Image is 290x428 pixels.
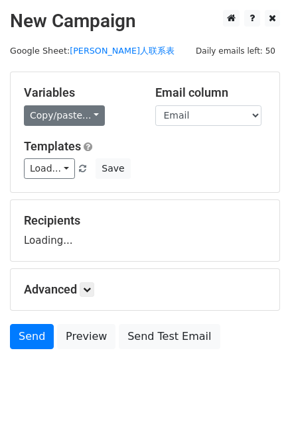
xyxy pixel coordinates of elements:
h2: New Campaign [10,10,280,32]
a: [PERSON_NAME]人联系表 [70,46,175,56]
div: Loading... [24,213,266,248]
h5: Email column [155,85,267,100]
a: Copy/paste... [24,105,105,126]
h5: Advanced [24,282,266,297]
a: Daily emails left: 50 [191,46,280,56]
button: Save [96,158,130,179]
h5: Variables [24,85,135,100]
a: Send Test Email [119,324,220,349]
a: Preview [57,324,115,349]
a: Load... [24,158,75,179]
h5: Recipients [24,213,266,228]
small: Google Sheet: [10,46,175,56]
a: Templates [24,139,81,153]
span: Daily emails left: 50 [191,44,280,58]
a: Send [10,324,54,349]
